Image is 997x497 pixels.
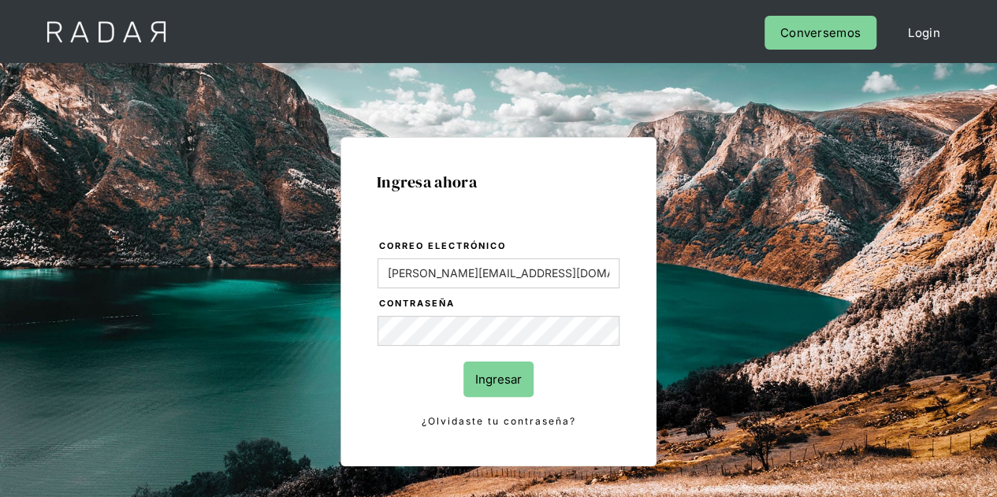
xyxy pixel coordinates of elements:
[378,413,619,430] a: ¿Olvidaste tu contraseña?
[377,238,620,430] form: Login Form
[892,16,956,50] a: Login
[379,239,619,254] label: Correo electrónico
[377,173,620,191] h1: Ingresa ahora
[378,258,619,288] input: bruce@wayne.com
[764,16,876,50] a: Conversemos
[463,362,534,397] input: Ingresar
[379,296,619,312] label: Contraseña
